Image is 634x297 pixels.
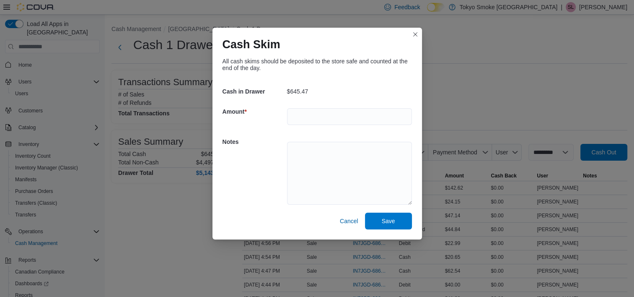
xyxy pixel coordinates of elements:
[382,217,395,225] span: Save
[287,88,308,95] p: $645.47
[223,58,412,71] div: All cash skims should be deposited to the store safe and counted at the end of the day.
[223,83,285,100] h5: Cash in Drawer
[223,133,285,150] h5: Notes
[410,29,420,39] button: Closes this modal window
[223,103,285,120] h5: Amount
[336,213,362,229] button: Cancel
[340,217,358,225] span: Cancel
[365,213,412,229] button: Save
[223,38,280,51] h1: Cash Skim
